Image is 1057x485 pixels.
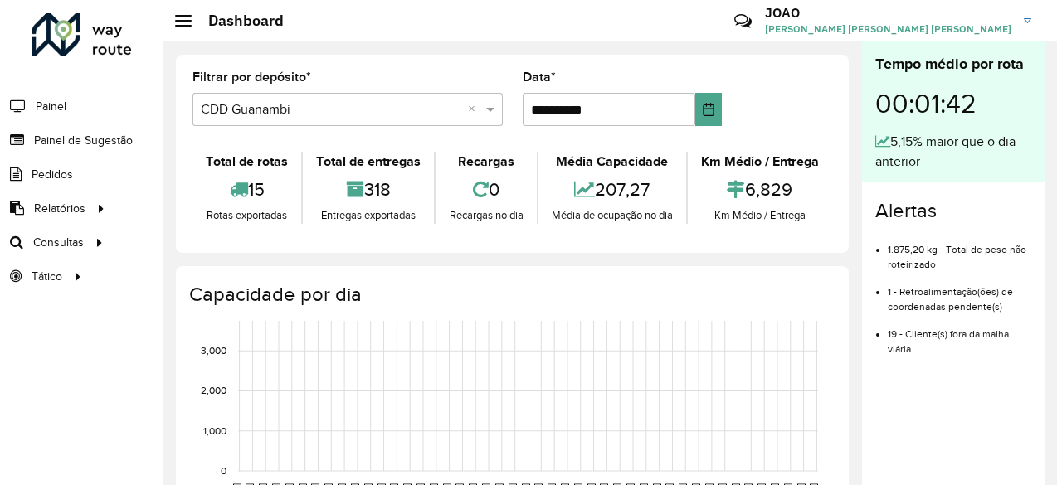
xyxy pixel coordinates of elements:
li: 1.875,20 kg - Total de peso não roteirizado [888,230,1031,272]
h2: Dashboard [192,12,284,30]
label: Filtrar por depósito [192,67,311,87]
a: Contato Rápido [725,3,761,39]
div: Recargas no dia [440,207,532,224]
h4: Alertas [875,199,1031,223]
div: Km Médio / Entrega [692,207,828,224]
div: 00:01:42 [875,75,1031,132]
span: Consultas [33,234,84,251]
div: Recargas [440,152,532,172]
h3: JOAO [765,5,1011,21]
text: 3,000 [201,345,226,356]
div: Rotas exportadas [197,207,297,224]
span: Clear all [468,99,482,119]
div: Média Capacidade [543,152,682,172]
div: 207,27 [543,172,682,207]
div: 5,15% maior que o dia anterior [875,132,1031,172]
div: Total de entregas [307,152,430,172]
div: 15 [197,172,297,207]
li: 19 - Cliente(s) fora da malha viária [888,314,1031,356]
text: 0 [221,465,226,476]
div: 0 [440,172,532,207]
text: 2,000 [201,386,226,396]
button: Choose Date [695,93,722,126]
span: Relatórios [34,200,85,217]
div: 6,829 [692,172,828,207]
label: Data [523,67,556,87]
span: [PERSON_NAME] [PERSON_NAME] [PERSON_NAME] [765,22,1011,36]
div: Tempo médio por rota [875,53,1031,75]
li: 1 - Retroalimentação(ões) de coordenadas pendente(s) [888,272,1031,314]
div: Km Médio / Entrega [692,152,828,172]
span: Pedidos [32,166,73,183]
span: Tático [32,268,62,285]
text: 1,000 [203,425,226,436]
div: 318 [307,172,430,207]
div: Total de rotas [197,152,297,172]
h4: Capacidade por dia [189,283,832,307]
span: Painel [36,98,66,115]
span: Painel de Sugestão [34,132,133,149]
div: Entregas exportadas [307,207,430,224]
div: Média de ocupação no dia [543,207,682,224]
